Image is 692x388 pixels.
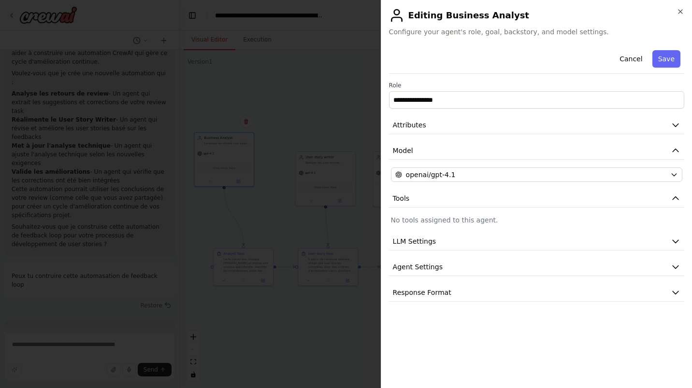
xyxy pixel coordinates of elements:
[391,167,682,182] button: openai/gpt-4.1
[389,190,684,208] button: Tools
[393,146,413,155] span: Model
[393,236,436,246] span: LLM Settings
[393,194,410,203] span: Tools
[393,288,451,297] span: Response Format
[652,50,680,68] button: Save
[389,233,684,250] button: LLM Settings
[389,27,684,37] span: Configure your agent's role, goal, backstory, and model settings.
[389,82,684,89] label: Role
[389,284,684,302] button: Response Format
[393,120,426,130] span: Attributes
[614,50,648,68] button: Cancel
[406,170,456,180] span: openai/gpt-4.1
[389,142,684,160] button: Model
[389,116,684,134] button: Attributes
[391,215,682,225] p: No tools assigned to this agent.
[389,258,684,276] button: Agent Settings
[389,8,684,23] h2: Editing Business Analyst
[393,262,443,272] span: Agent Settings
